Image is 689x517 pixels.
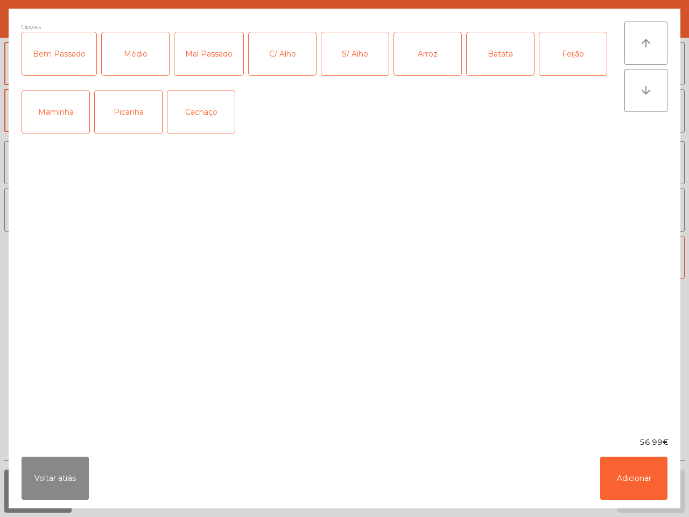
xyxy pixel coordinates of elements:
i: arrow_upward [639,37,652,50]
div: S/ Alho [321,32,389,75]
div: Arroz [394,32,461,75]
div: Bem Passado [22,32,96,75]
div: Picanha [95,90,162,134]
div: Mal Passado [174,32,243,75]
div: 56.99€ [9,437,680,448]
div: Feijão [539,32,607,75]
button: Voltar atrás [22,457,89,500]
div: C/ Alho [249,32,316,75]
i: arrow_downward [639,84,652,97]
span: Opções [22,22,41,32]
div: Maminha [22,90,89,134]
button: arrow_downward [624,69,667,112]
div: Cachaço [167,90,235,134]
div: Batata [467,32,534,75]
button: arrow_upward [624,22,667,65]
div: Médio [102,32,169,75]
button: Adicionar [600,457,667,500]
